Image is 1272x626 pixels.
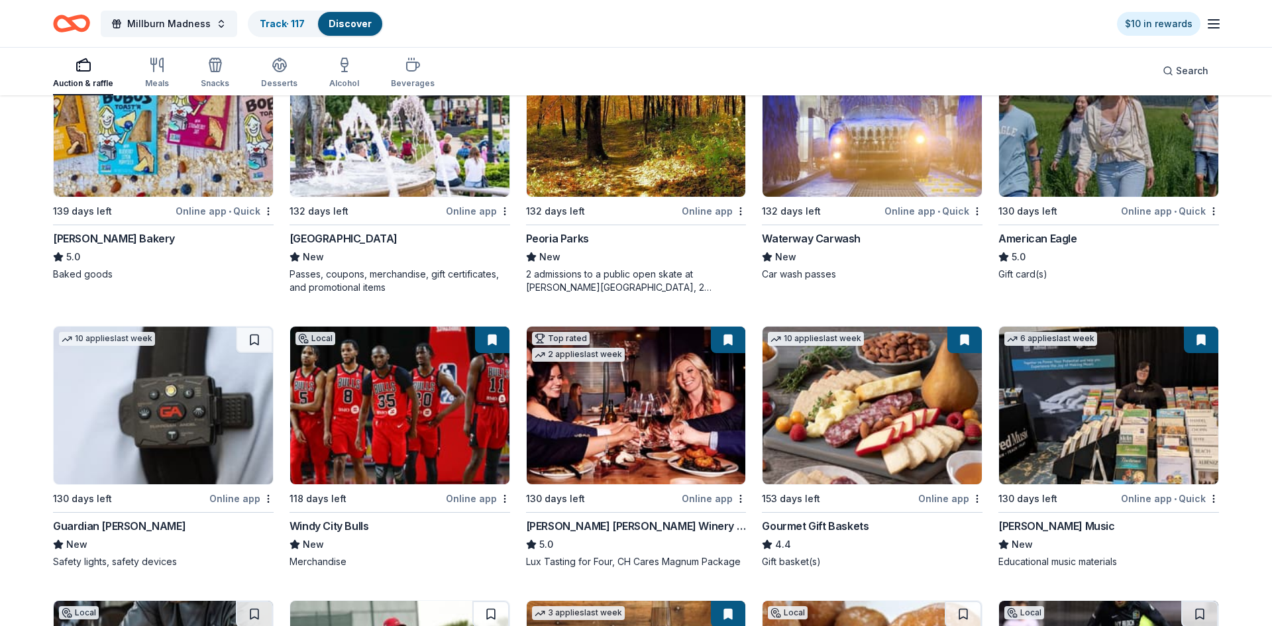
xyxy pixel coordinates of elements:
[446,490,510,507] div: Online app
[1012,537,1033,552] span: New
[391,52,435,95] button: Beverages
[762,203,821,219] div: 132 days left
[290,38,510,294] a: Image for Dundee Township Park DistrictLocal132 days leftOnline app[GEOGRAPHIC_DATA]NewPasses, co...
[53,203,112,219] div: 139 days left
[127,16,211,32] span: Millburn Madness
[526,518,747,534] div: [PERSON_NAME] [PERSON_NAME] Winery and Restaurants
[1152,58,1219,84] button: Search
[999,39,1218,197] img: Image for American Eagle
[391,78,435,89] div: Beverages
[53,555,274,568] div: Safety lights, safety devices
[290,518,369,534] div: Windy City Bulls
[762,268,982,281] div: Car wash passes
[145,52,169,95] button: Meals
[1174,206,1177,217] span: •
[290,39,509,197] img: Image for Dundee Township Park District
[998,231,1077,246] div: American Eagle
[1176,63,1208,79] span: Search
[768,606,808,619] div: Local
[53,78,113,89] div: Auction & raffle
[54,327,273,484] img: Image for Guardian Angel Device
[937,206,940,217] span: •
[998,326,1219,568] a: Image for Alfred Music6 applieslast week130 days leftOnline app•Quick[PERSON_NAME] MusicNewEducat...
[53,518,185,534] div: Guardian [PERSON_NAME]
[527,39,746,197] img: Image for Peoria Parks
[998,203,1057,219] div: 130 days left
[526,38,747,294] a: Image for Peoria ParksLocal132 days leftOnline appPeoria ParksNew2 admissions to a public open sk...
[998,555,1219,568] div: Educational music materials
[53,52,113,95] button: Auction & raffle
[303,249,324,265] span: New
[66,537,87,552] span: New
[526,231,589,246] div: Peoria Parks
[209,490,274,507] div: Online app
[1004,332,1097,346] div: 6 applies last week
[176,203,274,219] div: Online app Quick
[1121,490,1219,507] div: Online app Quick
[532,348,625,362] div: 2 applies last week
[918,490,982,507] div: Online app
[1004,606,1044,619] div: Local
[66,249,80,265] span: 5.0
[1174,494,1177,504] span: •
[59,606,99,619] div: Local
[775,537,791,552] span: 4.4
[290,268,510,294] div: Passes, coupons, merchandise, gift certificates, and promotional items
[999,327,1218,484] img: Image for Alfred Music
[532,606,625,620] div: 3 applies last week
[290,231,397,246] div: [GEOGRAPHIC_DATA]
[290,326,510,568] a: Image for Windy City BullsLocal118 days leftOnline appWindy City BullsNewMerchandise
[290,327,509,484] img: Image for Windy City Bulls
[295,332,335,345] div: Local
[682,490,746,507] div: Online app
[290,555,510,568] div: Merchandise
[53,326,274,568] a: Image for Guardian Angel Device10 applieslast week130 days leftOnline appGuardian [PERSON_NAME]Ne...
[768,332,864,346] div: 10 applies last week
[101,11,237,37] button: Millburn Madness
[775,249,796,265] span: New
[1117,12,1200,36] a: $10 in rewards
[526,555,747,568] div: Lux Tasting for Four, CH Cares Magnum Package
[763,39,982,197] img: Image for Waterway Carwash
[260,18,305,29] a: Track· 117
[1012,249,1026,265] span: 5.0
[53,231,175,246] div: [PERSON_NAME] Bakery
[762,231,861,246] div: Waterway Carwash
[53,491,112,507] div: 130 days left
[201,52,229,95] button: Snacks
[290,491,346,507] div: 118 days left
[145,78,169,89] div: Meals
[446,203,510,219] div: Online app
[998,491,1057,507] div: 130 days left
[248,11,384,37] button: Track· 117Discover
[329,78,359,89] div: Alcohol
[201,78,229,89] div: Snacks
[762,326,982,568] a: Image for Gourmet Gift Baskets10 applieslast week153 days leftOnline appGourmet Gift Baskets4.4Gi...
[763,327,982,484] img: Image for Gourmet Gift Baskets
[527,327,746,484] img: Image for Cooper's Hawk Winery and Restaurants
[762,555,982,568] div: Gift basket(s)
[526,491,585,507] div: 130 days left
[59,332,155,346] div: 10 applies last week
[1121,203,1219,219] div: Online app Quick
[884,203,982,219] div: Online app Quick
[329,52,359,95] button: Alcohol
[762,38,982,281] a: Image for Waterway Carwash132 days leftOnline app•QuickWaterway CarwashNewCar wash passes
[290,203,348,219] div: 132 days left
[53,8,90,39] a: Home
[998,518,1114,534] div: [PERSON_NAME] Music
[526,268,747,294] div: 2 admissions to a public open skate at [PERSON_NAME][GEOGRAPHIC_DATA], 2 admissions to [GEOGRAPHI...
[261,78,297,89] div: Desserts
[261,52,297,95] button: Desserts
[998,38,1219,281] a: Image for American Eagle7 applieslast week130 days leftOnline app•QuickAmerican Eagle5.0Gift card(s)
[303,537,324,552] span: New
[539,537,553,552] span: 5.0
[53,268,274,281] div: Baked goods
[998,268,1219,281] div: Gift card(s)
[762,491,820,507] div: 153 days left
[53,38,274,281] a: Image for Bobo's Bakery5 applieslast week139 days leftOnline app•Quick[PERSON_NAME] Bakery5.0Bake...
[54,39,273,197] img: Image for Bobo's Bakery
[526,326,747,568] a: Image for Cooper's Hawk Winery and RestaurantsTop rated2 applieslast week130 days leftOnline app[...
[329,18,372,29] a: Discover
[762,518,869,534] div: Gourmet Gift Baskets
